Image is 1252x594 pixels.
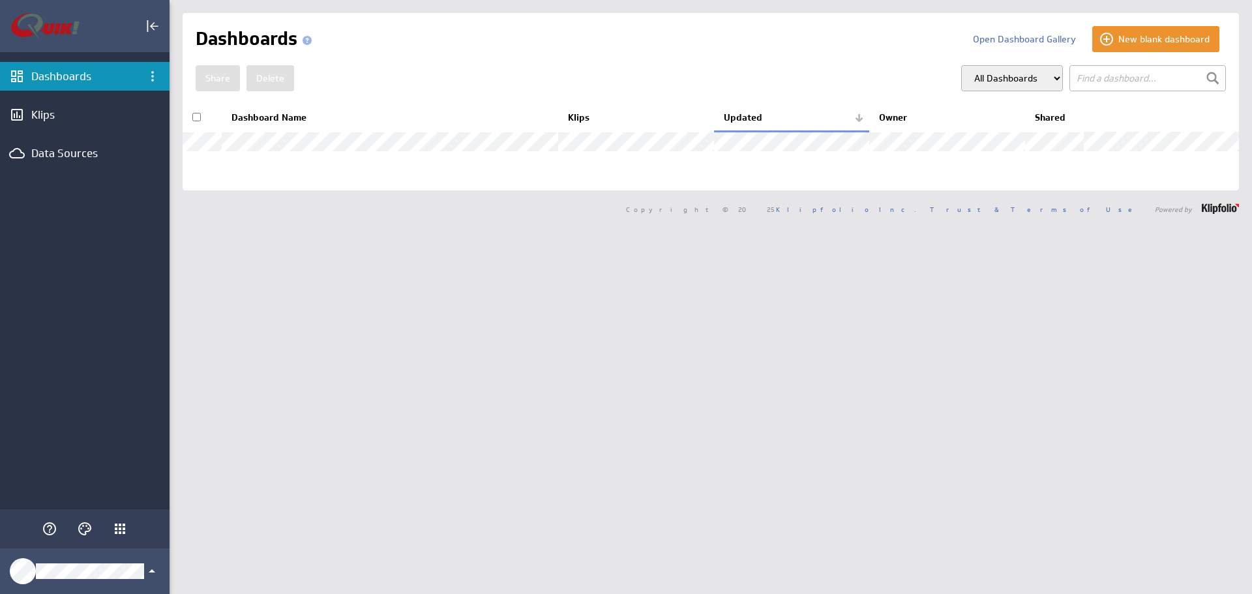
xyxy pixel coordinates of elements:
[1202,203,1239,214] img: logo-footer.png
[74,518,96,540] div: Themes
[142,15,164,37] div: Collapse
[38,518,61,540] div: Help
[77,521,93,537] svg: Themes
[1025,104,1084,132] th: Shared
[222,104,558,132] th: Dashboard Name
[142,65,164,87] div: Dashboard menu
[109,518,131,540] div: Klipfolio Apps
[869,104,1025,132] th: Owner
[626,206,916,213] span: Copyright © 2025
[714,104,870,132] th: Updated
[196,65,240,91] button: Share
[31,146,138,160] div: Data Sources
[31,69,138,83] div: Dashboards
[196,26,317,52] h1: Dashboards
[11,13,80,39] div: Go to Dashboards
[1069,65,1226,91] input: Find a dashboard...
[776,205,916,214] a: Klipfolio Inc.
[930,205,1141,214] a: Trust & Terms of Use
[112,521,128,537] div: Klipfolio Apps
[963,26,1086,52] button: Open Dashboard Gallery
[1155,206,1192,213] span: Powered by
[246,65,294,91] button: Delete
[1092,26,1219,52] button: New blank dashboard
[31,108,138,122] div: Klips
[558,104,714,132] th: Klips
[11,13,80,39] img: Klipfolio logo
